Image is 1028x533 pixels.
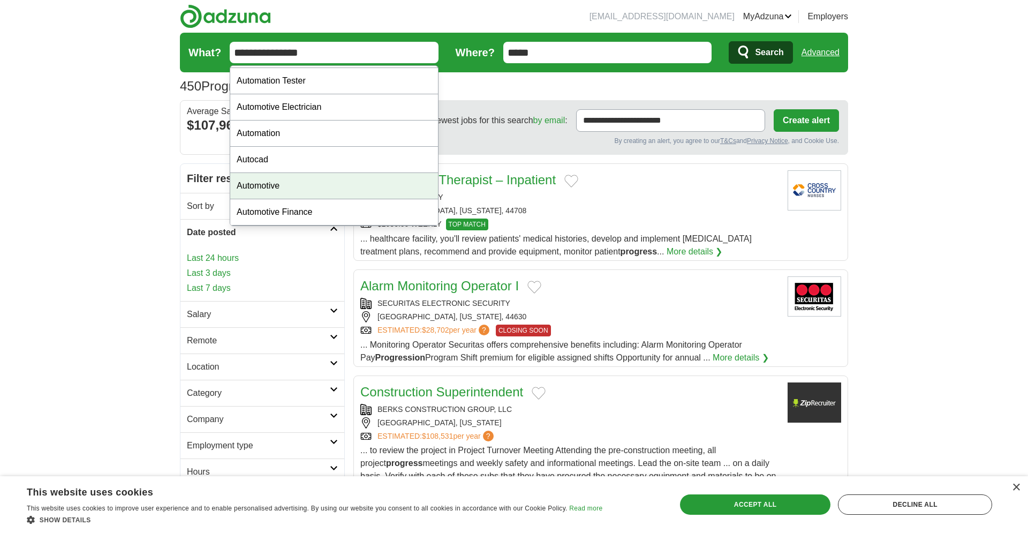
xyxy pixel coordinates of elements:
[187,107,338,116] div: Average Salary
[496,325,551,336] span: CLOSING SOON
[747,137,788,145] a: Privacy Notice
[667,245,723,258] a: More details ❯
[483,431,494,441] span: ?
[187,308,330,321] h2: Salary
[446,219,488,230] span: TOP MATCH
[788,382,841,423] img: Company logo
[807,10,848,23] a: Employers
[386,459,422,468] strong: progress
[456,44,495,61] label: Where?
[360,404,779,415] div: BERKS CONSTRUCTION GROUP, LLC
[187,334,330,347] h2: Remote
[188,44,221,61] label: What?
[230,173,438,199] div: Automotive
[180,164,344,193] h2: Filter results
[621,247,657,256] strong: progress
[755,42,783,63] span: Search
[569,505,602,512] a: Read more, opens a new window
[360,172,556,187] a: Occupational Therapist – Inpatient
[230,94,438,121] div: Automotive Electrician
[230,147,438,173] div: Autocad
[377,193,443,201] a: CROSS COUNTRY
[377,431,496,442] a: ESTIMATED:$108,531per year?
[230,121,438,147] div: Automation
[27,483,576,499] div: This website uses cookies
[362,136,839,146] div: By creating an alert, you agree to our and , and Cookie Use.
[680,494,831,515] div: Accept all
[187,413,330,426] h2: Company
[802,42,840,63] a: Advanced
[527,281,541,294] button: Add to favorite jobs
[40,516,91,524] span: Show details
[384,114,567,127] span: Receive the newest jobs for this search :
[774,109,839,132] button: Create alert
[360,446,776,493] span: ... to review the project in Project Turnover Meeting Attending the pre-construction meeting, all...
[180,327,344,354] a: Remote
[377,299,510,307] a: SECURITAS ELECTRONIC SECURITY
[180,4,271,28] img: Adzuna logo
[187,387,330,400] h2: Category
[180,380,344,406] a: Category
[180,432,344,459] a: Employment type
[720,137,736,145] a: T&Cs
[1012,484,1020,492] div: Close
[375,353,425,362] strong: Progression
[187,282,338,295] a: Last 7 days
[27,514,602,525] div: Show details
[230,199,438,226] div: Automotive Finance
[788,276,841,317] img: Securitas Electronic Security logo
[180,354,344,380] a: Location
[360,340,742,362] span: ... Monitoring Operator Securitas offers comprehensive benefits including: Alarm Monitoring Opera...
[180,301,344,327] a: Salary
[532,387,546,400] button: Add to favorite jobs
[788,170,841,211] img: Cross Country Nurses logo
[360,417,779,429] div: [GEOGRAPHIC_DATA], [US_STATE]
[180,77,201,96] span: 450
[180,193,344,219] a: Sort by
[187,226,330,239] h2: Date posted
[377,325,492,336] a: ESTIMATED:$28,702per year?
[713,351,769,364] a: More details ❯
[180,219,344,245] a: Date posted
[180,79,353,93] h1: Progressive Jobs in 44646
[533,116,565,125] a: by email
[187,466,330,478] h2: Hours
[360,311,779,322] div: [GEOGRAPHIC_DATA], [US_STATE], 44630
[479,325,489,335] span: ?
[360,205,779,216] div: [GEOGRAPHIC_DATA], [US_STATE], 44708
[187,252,338,265] a: Last 24 hours
[27,505,568,512] span: This website uses cookies to improve user experience and to enable personalised advertising. By u...
[422,432,453,440] span: $108,531
[838,494,992,515] div: Decline all
[360,279,519,293] a: Alarm Monitoring Operator I
[187,116,338,135] div: $107,964
[230,68,438,94] div: Automation Tester
[360,385,523,399] a: Construction Superintendent
[187,200,330,213] h2: Sort by
[187,267,338,280] a: Last 3 days
[589,10,735,23] li: [EMAIL_ADDRESS][DOMAIN_NAME]
[564,175,578,187] button: Add to favorite jobs
[360,234,752,256] span: ... healthcare facility, you'll review patients' medical histories, develop and implement [MEDICA...
[187,361,330,373] h2: Location
[422,326,449,334] span: $28,702
[743,10,792,23] a: MyAdzuna
[180,406,344,432] a: Company
[360,219,779,230] div: $2080.00 WEEKLY
[187,439,330,452] h2: Employment type
[729,41,792,64] button: Search
[180,459,344,485] a: Hours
